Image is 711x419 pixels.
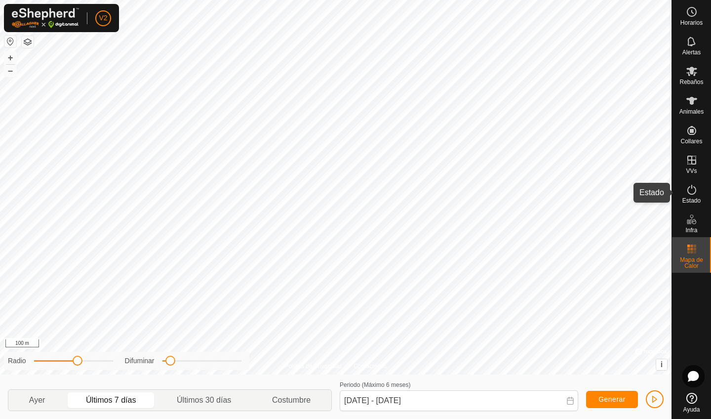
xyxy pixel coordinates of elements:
span: Ayuda [683,407,700,413]
span: Ayer [29,394,45,406]
span: Rebaños [679,79,703,85]
span: Últimos 30 días [177,394,231,406]
span: i [661,360,663,369]
button: Restablecer Mapa [4,36,16,47]
img: Logo Gallagher [12,8,79,28]
span: Horarios [680,20,703,26]
span: Estado [682,198,701,204]
span: Collares [680,138,702,144]
button: Generar [586,391,638,408]
label: Periodo (Máximo 6 meses) [340,381,410,388]
span: Generar [598,395,626,403]
span: Últimos 7 días [86,394,136,406]
button: Capas del Mapa [22,36,34,48]
span: Costumbre [272,394,311,406]
span: Alertas [682,49,701,55]
button: i [656,359,667,370]
button: – [4,65,16,77]
label: Difuminar [125,356,155,366]
span: Infra [685,227,697,233]
span: Animales [679,109,704,115]
span: V2 [99,13,107,23]
label: Radio [8,356,26,366]
a: Política de Privacidad [285,362,342,371]
span: VVs [686,168,697,174]
a: Contáctenos [354,362,387,371]
a: Ayuda [672,389,711,417]
span: Mapa de Calor [674,257,709,269]
button: + [4,52,16,64]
